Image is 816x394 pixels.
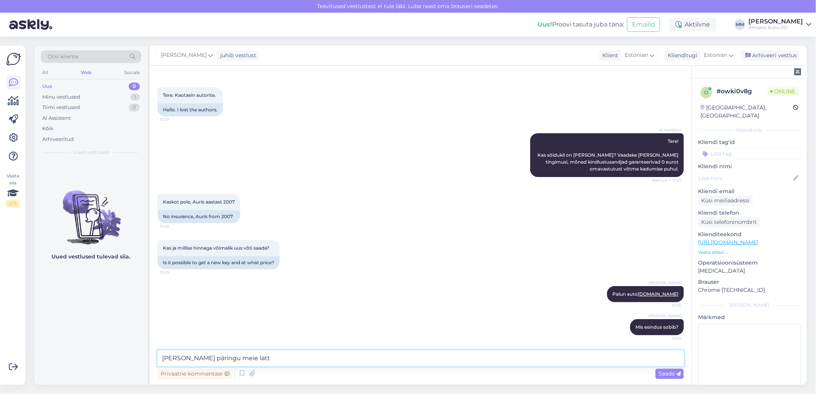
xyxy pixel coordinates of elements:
[648,313,682,319] span: [PERSON_NAME]
[648,280,682,286] span: [PERSON_NAME]
[658,370,681,377] span: Saada
[698,267,801,275] p: [MEDICAL_DATA]
[698,278,801,286] p: Brauser
[158,210,240,223] div: No insurance, Auris from 2007
[537,20,624,29] div: Proovi tasuta juba täna:
[698,259,801,267] p: Operatsioonisüsteem
[42,136,74,143] div: Arhiveeritud
[158,256,280,269] div: Is it possible to get a new key and at what price?
[52,253,131,261] p: Uued vestlused tulevad siia.
[698,209,801,217] p: Kliendi telefon
[537,138,680,172] span: Tere! Kas sõidukil on [PERSON_NAME]? Vaadake [PERSON_NAME] tingimusi, mõned kindlustusandjad gara...
[698,302,801,309] div: [PERSON_NAME]
[48,53,78,61] span: Otsi kliente
[599,51,618,60] div: Klient
[748,18,803,25] div: [PERSON_NAME]
[698,313,801,321] p: Märkmed
[704,89,708,95] span: o
[6,200,20,207] div: 2 / 3
[698,239,758,246] a: [URL][DOMAIN_NAME]
[794,68,801,75] img: zendesk
[653,127,682,133] span: AI Assistent
[129,104,140,111] div: 0
[665,51,697,60] div: Klienditugi
[698,286,801,294] p: Chrome [TECHNICAL_ID]
[653,303,682,308] span: 13:30
[160,117,189,123] span: 13:27
[698,127,801,134] div: Kliendi info
[537,21,552,28] b: Uus!
[79,68,93,78] div: Web
[158,350,684,366] textarea: [PERSON_NAME] päringu meie latt
[35,177,148,246] img: No chats
[716,87,767,96] div: # owki0v8g
[635,324,678,330] span: Mis esindus sobib?
[612,291,678,297] span: Palun auto
[741,50,800,61] div: Arhiveeri vestlus
[42,104,80,111] div: Tiimi vestlused
[160,223,189,229] span: 13:28
[163,92,216,98] span: Tere. Kaotasin autorite.
[698,187,801,195] p: Kliendi email
[42,114,71,122] div: AI Assistent
[767,87,798,96] span: Online
[698,138,801,146] p: Kliendi tag'id
[163,199,235,205] span: Kaskot pole, Auris aastast 2007
[698,217,760,227] div: Küsi telefoninumbrit
[160,270,189,275] span: 13:29
[123,68,141,78] div: Socials
[698,230,801,238] p: Klienditeekond
[6,172,20,207] div: Vaata siia
[42,125,53,132] div: Kõik
[73,149,109,156] span: Uued vestlused
[704,51,727,60] span: Estonian
[748,25,803,31] div: Amserv Auto OÜ
[653,336,682,341] span: 13:30
[161,51,207,60] span: [PERSON_NAME]
[669,18,716,31] div: Aktiivne
[698,195,753,206] div: Küsi meiliaadressi
[698,148,801,159] input: Lisa tag
[129,83,140,90] div: 0
[6,52,21,66] img: Askly Logo
[217,51,256,60] div: juhib vestlust
[700,104,793,120] div: [GEOGRAPHIC_DATA], [GEOGRAPHIC_DATA]
[42,93,80,101] div: Minu vestlused
[158,103,223,116] div: Hello. I lost the authors.
[638,291,678,297] a: [DOMAIN_NAME]
[130,93,140,101] div: 1
[41,68,50,78] div: All
[158,369,232,379] div: Privaatne kommentaar
[625,51,648,60] span: Estonian
[735,19,745,30] div: MM
[163,245,269,251] span: Kas ja millise hinnaga võimalik uus võti saada?
[698,249,801,256] p: Vaata edasi ...
[698,162,801,171] p: Kliendi nimi
[42,83,52,90] div: Uus
[748,18,811,31] a: [PERSON_NAME]Amserv Auto OÜ
[627,17,660,32] button: Emailid
[698,174,792,182] input: Lisa nimi
[652,177,682,183] span: Nähtud ✓ 13:27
